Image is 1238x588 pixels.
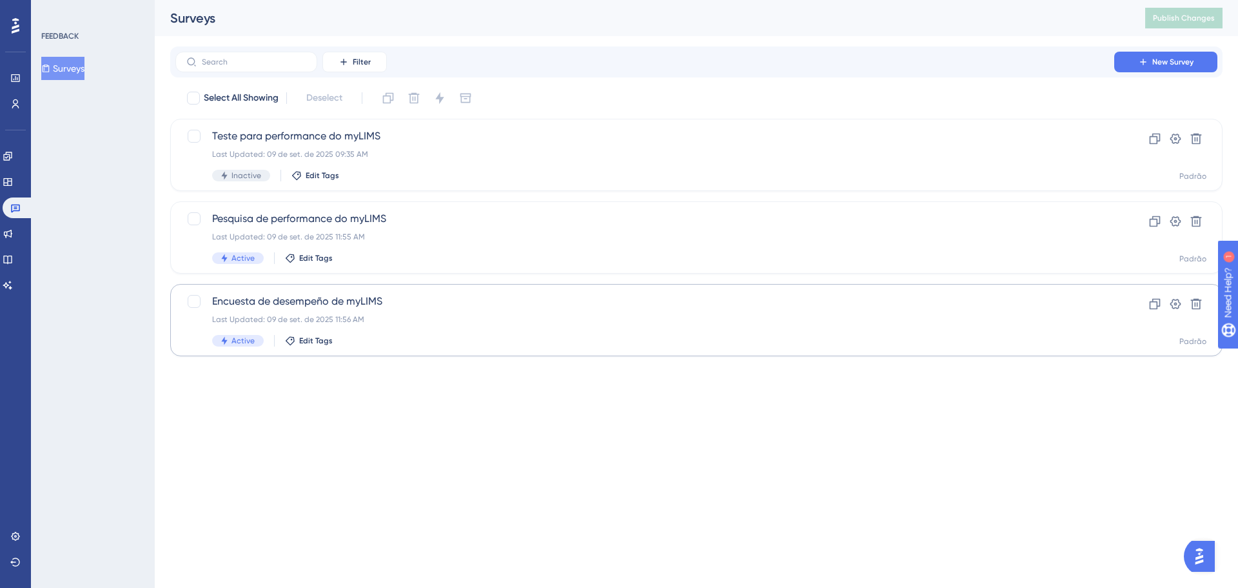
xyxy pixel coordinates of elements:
[212,128,1077,144] span: Teste para performance do myLIMS
[299,336,333,346] span: Edit Tags
[202,57,306,66] input: Search
[1179,336,1206,347] div: Padrão
[212,211,1077,227] span: Pesquisa de performance do myLIMS
[1114,52,1217,72] button: New Survey
[231,336,255,346] span: Active
[353,57,371,67] span: Filter
[299,253,333,263] span: Edit Tags
[212,232,1077,242] div: Last Updated: 09 de set. de 2025 11:55 AM
[1179,171,1206,181] div: Padrão
[90,6,93,17] div: 1
[231,253,255,263] span: Active
[285,253,333,263] button: Edit Tags
[204,90,279,106] span: Select All Showing
[41,31,79,41] div: FEEDBACK
[322,52,387,72] button: Filter
[212,149,1077,159] div: Last Updated: 09 de set. de 2025 09:35 AM
[212,314,1077,325] div: Last Updated: 09 de set. de 2025 11:56 AM
[306,90,342,106] span: Deselect
[41,57,84,80] button: Surveys
[295,86,354,110] button: Deselect
[212,294,1077,309] span: Encuesta de desempeño de myLIMS
[1145,8,1223,28] button: Publish Changes
[1184,537,1223,576] iframe: UserGuiding AI Assistant Launcher
[231,170,261,181] span: Inactive
[30,3,81,19] span: Need Help?
[285,336,333,346] button: Edit Tags
[291,170,339,181] button: Edit Tags
[1152,57,1194,67] span: New Survey
[1179,254,1206,264] div: Padrão
[1153,13,1215,23] span: Publish Changes
[170,9,1113,27] div: Surveys
[306,170,339,181] span: Edit Tags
